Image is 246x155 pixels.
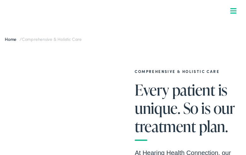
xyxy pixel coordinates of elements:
span: / [5,36,82,42]
a: Home [5,36,20,42]
span: patient [172,81,215,98]
h2: Comprehensive & Holistic Care [135,69,241,74]
span: plan. [199,118,228,135]
span: Every [135,81,169,98]
span: is [201,100,210,116]
span: treatment [135,118,196,135]
span: Comprehensive & Holistic Care [22,36,82,42]
span: So [183,100,198,116]
a: What We Offer [10,25,241,45]
span: our [214,100,235,116]
span: is [218,81,227,98]
span: unique. [135,100,180,116]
